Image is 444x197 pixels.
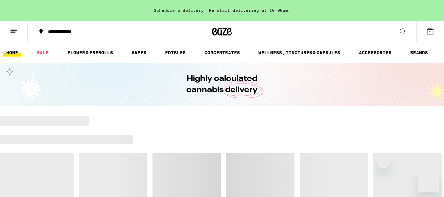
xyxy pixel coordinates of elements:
a: VAPES [128,49,150,57]
a: HOME [3,49,21,57]
iframe: Button to launch messaging window [418,171,439,192]
a: EDIBLES [162,49,189,57]
a: CONCENTRATES [201,49,243,57]
iframe: Close message [377,155,390,168]
a: SALE [34,49,52,57]
a: FLOWER & PREROLLS [64,49,116,57]
h1: Highly calculated cannabis delivery [168,73,276,96]
a: ACCESSORIES [356,49,395,57]
a: WELLNESS, TINCTURES & CAPSULES [255,49,343,57]
a: BRANDS [407,49,431,57]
